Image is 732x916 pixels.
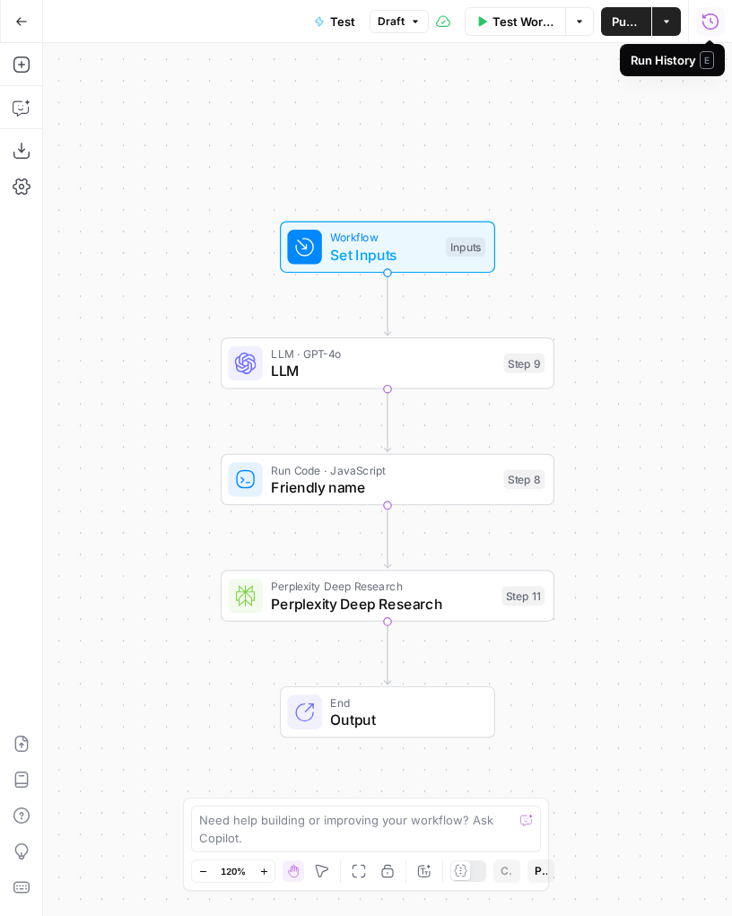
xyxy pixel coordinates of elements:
span: End [330,694,476,711]
div: Run Code · JavaScriptFriendly nameStep 8 [221,454,554,506]
div: WorkflowSet InputsInputs [221,222,554,274]
div: LLM · GPT-4oLLMStep 9 [221,337,554,389]
span: LLM [271,360,495,381]
g: Edge from step_9 to step_8 [384,389,390,452]
span: Draft [378,13,405,30]
button: Paste [527,859,554,883]
span: Test [330,13,355,31]
div: Step 11 [501,586,545,606]
div: EndOutput [221,686,554,738]
button: Test Workflow [465,7,565,36]
span: Publish [612,13,640,31]
div: Inputs [446,238,485,257]
g: Edge from step_11 to end [384,622,390,685]
span: 120% [221,864,246,878]
span: Friendly name [271,476,495,498]
button: Copy [493,859,520,883]
div: Perplexity Deep ResearchPerplexity Deep ResearchStep 11 [221,570,554,622]
button: Draft [370,10,429,33]
span: Perplexity Deep Research [271,593,492,615]
div: Run History [631,51,714,69]
span: LLM · GPT-4o [271,345,495,362]
button: Publish [601,7,651,36]
span: Test Workflow [492,13,554,31]
div: Step 9 [504,353,545,373]
g: Edge from step_8 to step_11 [384,505,390,568]
span: Perplexity Deep Research [271,578,492,595]
span: Copy [501,863,513,879]
div: Step 8 [504,470,545,490]
span: Paste [535,863,547,879]
span: Workflow [330,229,437,246]
span: Set Inputs [330,244,437,266]
g: Edge from start to step_9 [384,273,390,336]
span: E [700,51,714,69]
span: Output [330,709,476,730]
span: Run Code · JavaScript [271,461,495,478]
button: Test [303,7,366,36]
